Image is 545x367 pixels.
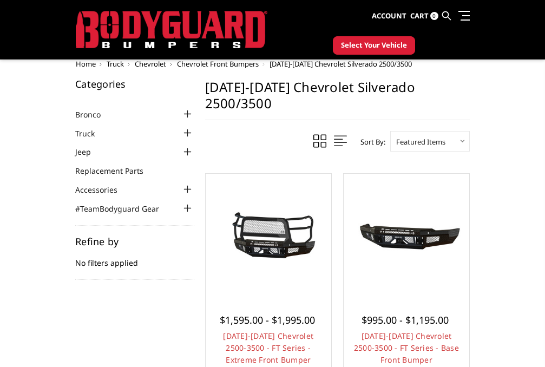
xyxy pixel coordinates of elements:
h5: Categories [75,79,194,89]
h5: Refine by [75,237,194,246]
a: Home [76,59,96,69]
a: Replacement Parts [75,165,157,176]
a: Truck [75,128,108,139]
span: Account [372,11,406,21]
img: 2024-2025 Chevrolet 2500-3500 - FT Series - Base Front Bumper [346,208,467,265]
a: 2024-2025 Chevrolet 2500-3500 - FT Series - Base Front Bumper 2024-2025 Chevrolet 2500-3500 - FT ... [346,176,467,297]
a: Chevrolet Front Bumpers [177,59,259,69]
a: Bronco [75,109,114,120]
label: Sort By: [354,134,385,150]
span: 0 [430,12,438,20]
a: Truck [107,59,124,69]
a: Cart 0 [410,2,438,31]
span: Select Your Vehicle [341,40,407,51]
a: Accessories [75,184,131,195]
a: #TeamBodyguard Gear [75,203,173,214]
iframe: Chat Widget [491,315,545,367]
button: Select Your Vehicle [333,36,415,55]
a: Jeep [75,146,104,158]
img: 2024-2025 Chevrolet 2500-3500 - FT Series - Extreme Front Bumper [208,208,329,265]
a: 2024-2025 Chevrolet 2500-3500 - FT Series - Extreme Front Bumper 2024-2025 Chevrolet 2500-3500 - ... [208,176,329,297]
div: No filters applied [75,237,194,280]
span: $1,595.00 - $1,995.00 [220,313,315,326]
img: BODYGUARD BUMPERS [76,11,267,49]
a: [DATE]-[DATE] Chevrolet 2500-3500 - FT Series - Extreme Front Bumper [223,331,313,365]
span: $995.00 - $1,195.00 [362,313,449,326]
a: Chevrolet [135,59,166,69]
h1: [DATE]-[DATE] Chevrolet Silverado 2500/3500 [205,79,470,120]
a: [DATE]-[DATE] Chevrolet 2500-3500 - FT Series - Base Front Bumper [354,331,459,365]
span: [DATE]-[DATE] Chevrolet Silverado 2500/3500 [270,59,412,69]
span: Cart [410,11,429,21]
a: Account [372,2,406,31]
